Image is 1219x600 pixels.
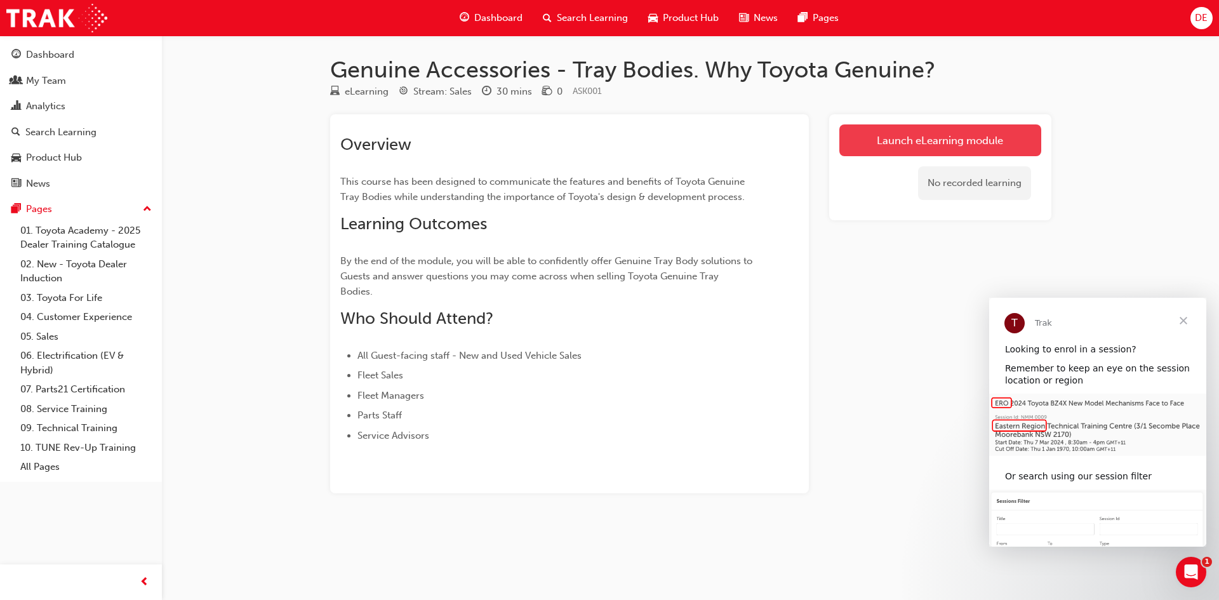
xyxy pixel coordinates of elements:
button: DashboardMy TeamAnalyticsSearch LearningProduct HubNews [5,41,157,197]
button: Pages [5,197,157,221]
div: Stream [399,84,472,100]
a: 01. Toyota Academy - 2025 Dealer Training Catalogue [15,221,157,255]
span: guage-icon [460,10,469,26]
a: Dashboard [5,43,157,67]
div: Pages [26,202,52,217]
a: 05. Sales [15,327,157,347]
span: people-icon [11,76,21,87]
span: 1 [1202,557,1212,567]
a: 04. Customer Experience [15,307,157,327]
div: Stream: Sales [413,84,472,99]
a: 09. Technical Training [15,418,157,438]
span: chart-icon [11,101,21,112]
span: This course has been designed to communicate the features and benefits of Toyota Genuine Tray Bod... [340,176,747,203]
span: money-icon [542,86,552,98]
img: Trak [6,4,107,32]
div: Analytics [26,99,65,114]
div: 0 [557,84,563,99]
span: DE [1195,11,1208,25]
span: clock-icon [482,86,491,98]
div: News [26,177,50,191]
span: guage-icon [11,50,21,61]
span: Dashboard [474,11,523,25]
a: Search Learning [5,121,157,144]
span: car-icon [648,10,658,26]
div: 30 mins [496,84,532,99]
a: 06. Electrification (EV & Hybrid) [15,346,157,380]
a: 03. Toyota For Life [15,288,157,308]
a: 07. Parts21 Certification [15,380,157,399]
span: news-icon [11,178,21,190]
div: Product Hub [26,150,82,165]
span: Who Should Attend? [340,309,493,328]
button: DE [1190,7,1213,29]
span: news-icon [739,10,749,26]
a: Product Hub [5,146,157,170]
span: Learning resource code [573,86,602,97]
div: Type [330,84,389,100]
a: 02. New - Toyota Dealer Induction [15,255,157,288]
div: Duration [482,84,532,100]
span: Fleet Managers [357,390,424,401]
span: pages-icon [11,204,21,215]
a: car-iconProduct Hub [638,5,729,31]
span: By the end of the module, you will be able to confidently offer Genuine Tray Body solutions to Gu... [340,255,755,297]
iframe: Intercom live chat [1176,557,1206,587]
div: eLearning [345,84,389,99]
div: Dashboard [26,48,74,62]
span: Search Learning [557,11,628,25]
a: Analytics [5,95,157,118]
span: Service Advisors [357,430,429,441]
div: No recorded learning [918,166,1031,200]
span: Pages [813,11,839,25]
a: guage-iconDashboard [450,5,533,31]
a: news-iconNews [729,5,788,31]
a: All Pages [15,457,157,477]
span: All Guest-facing staff - New and Used Vehicle Sales [357,350,582,361]
span: Fleet Sales [357,370,403,381]
span: Parts Staff [357,410,402,421]
iframe: Intercom live chat message [989,298,1206,547]
div: Search Learning [25,125,97,140]
span: search-icon [11,127,20,138]
span: search-icon [543,10,552,26]
span: News [754,11,778,25]
a: 08. Service Training [15,399,157,419]
h1: Genuine Accessories - Tray Bodies. Why Toyota Genuine? [330,56,1051,84]
a: pages-iconPages [788,5,849,31]
span: Learning Outcomes [340,214,487,234]
div: Price [542,84,563,100]
span: pages-icon [798,10,808,26]
a: Launch eLearning module [839,124,1041,156]
span: Overview [340,135,411,154]
span: prev-icon [140,575,149,590]
span: Product Hub [663,11,719,25]
a: search-iconSearch Learning [533,5,638,31]
span: target-icon [399,86,408,98]
span: learningResourceType_ELEARNING-icon [330,86,340,98]
span: up-icon [143,201,152,218]
div: My Team [26,74,66,88]
a: News [5,172,157,196]
a: 10. TUNE Rev-Up Training [15,438,157,458]
span: car-icon [11,152,21,164]
a: My Team [5,69,157,93]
